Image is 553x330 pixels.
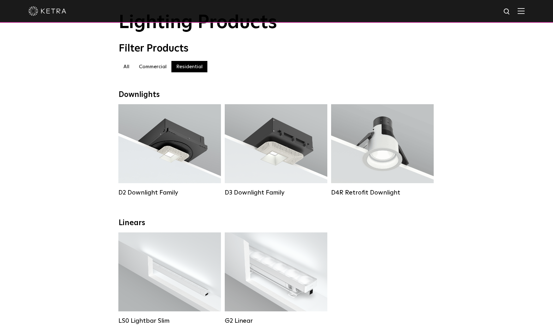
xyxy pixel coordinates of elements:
a: LS0 Lightbar Slim Lumen Output:200 / 350Colors:White / BlackControl:X96 Controller [118,232,221,326]
img: ketra-logo-2019-white [28,6,66,16]
div: D3 Downlight Family [225,189,327,196]
a: D2 Downlight Family Lumen Output:1200Colors:White / Black / Gloss Black / Silver / Bronze / Silve... [118,104,221,197]
div: Filter Products [119,43,434,55]
span: Lighting Products [119,13,277,32]
div: LS0 Lightbar Slim [118,317,221,325]
a: D3 Downlight Family Lumen Output:700 / 900 / 1100Colors:White / Black / Silver / Bronze / Paintab... [225,104,327,197]
label: All [119,61,134,72]
div: D2 Downlight Family [118,189,221,196]
div: Downlights [119,90,434,99]
div: G2 Linear [225,317,327,325]
label: Commercial [134,61,171,72]
div: Linears [119,219,434,228]
a: D4R Retrofit Downlight Lumen Output:800Colors:White / BlackBeam Angles:15° / 25° / 40° / 60°Watta... [331,104,434,197]
div: D4R Retrofit Downlight [331,189,434,196]
img: search icon [503,8,511,16]
label: Residential [171,61,207,72]
img: Hamburger%20Nav.svg [518,8,525,14]
a: G2 Linear Lumen Output:400 / 700 / 1000Colors:WhiteBeam Angles:Flood / [GEOGRAPHIC_DATA] / Narrow... [225,232,327,326]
